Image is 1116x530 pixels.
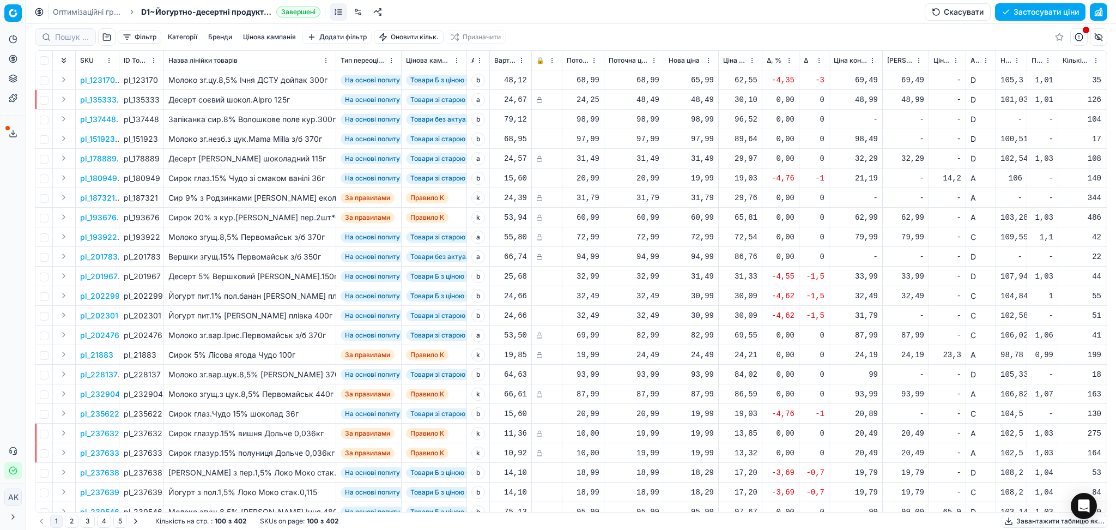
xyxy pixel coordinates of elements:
[1032,75,1053,86] div: 1,01
[57,505,70,518] button: Expand
[1000,75,1022,86] div: 105,3
[1063,212,1101,223] div: 486
[804,153,824,164] div: 0
[374,31,444,44] button: Оновити кільк.
[1063,192,1101,203] div: 344
[326,517,339,526] strong: 402
[65,515,78,528] button: 2
[80,507,119,517] p: pl_239546
[57,93,70,106] button: Expand
[80,134,115,144] p: pl_151923
[494,232,527,243] div: 55,80
[887,114,924,125] div: -
[1063,94,1101,105] div: 126
[57,54,70,67] button: Expand all
[406,114,533,125] span: Товари без актуального моніторингу
[168,232,331,243] div: Молоко згущ.8,5% Первомайськ з/б 370г
[494,173,527,184] div: 15,60
[406,153,543,164] span: Товари зі старою ціною Сільпо (>7 днів)
[80,291,120,302] button: pl_202299
[341,212,395,223] span: За правилами
[471,74,485,87] span: b
[669,153,714,164] div: 31,49
[494,114,527,125] div: 79,12
[669,192,714,203] div: 31,79
[1063,153,1101,164] div: 108
[995,3,1085,21] button: Застосувати ціни
[971,153,991,164] div: D
[1032,212,1053,223] div: 1,03
[567,232,599,243] div: 72,99
[1000,192,1022,203] div: -
[1000,173,1022,184] div: 106
[234,517,247,526] strong: 402
[80,310,118,321] button: pl_202301
[57,171,70,184] button: Expand
[669,94,714,105] div: 48,49
[53,7,320,17] nav: breadcrumb
[57,309,70,322] button: Expand
[80,369,118,380] button: pl_228137
[168,114,331,125] div: Запіканка сир.8% Волошкове поле кур.300г
[1032,134,1053,144] div: -
[723,56,747,65] span: Ціна з плановою націнкою
[804,75,824,86] div: -3
[723,114,757,125] div: 96,52
[494,134,527,144] div: 68,95
[1002,515,1107,528] button: Завантажити таблицю як...
[567,251,599,262] div: 94,99
[1032,153,1053,164] div: 1,03
[113,515,127,528] button: 5
[567,75,599,86] div: 68,99
[567,212,599,223] div: 60,99
[723,153,757,164] div: 29,97
[341,75,404,86] span: На основі попиту
[1000,114,1022,125] div: -
[80,75,115,86] p: pl_123170
[887,134,924,144] div: -
[494,251,527,262] div: 66,74
[609,153,659,164] div: 31,49
[933,134,961,144] div: -
[887,232,924,243] div: 79,99
[971,114,991,125] div: D
[168,75,331,86] div: Молоко зг.цу.8,5% Ічня ДСТУ дойпак 300г
[471,172,485,185] span: b
[834,94,878,105] div: 48,99
[341,251,404,262] span: На основі попиту
[723,134,757,144] div: 89,64
[57,485,70,498] button: Expand
[80,114,116,125] p: pl_137448
[57,73,70,86] button: Expand
[1032,173,1053,184] div: -
[341,56,386,65] span: Тип переоцінки
[406,56,451,65] span: Цінова кампанія
[141,7,320,17] span: D1~Йогуртно-десертні продукти - tier_1Завершені
[80,487,119,498] button: pl_237639
[834,56,867,65] span: Ціна конкурента (Сільпо)
[804,173,824,184] div: -1
[57,230,70,243] button: Expand
[887,212,924,223] div: 62,99
[609,192,659,203] div: 31,79
[971,134,991,144] div: D
[57,191,70,204] button: Expand
[57,328,70,341] button: Expand
[406,212,448,223] span: Правило K
[1063,173,1101,184] div: 140
[406,134,543,144] span: Товари зі старою ціною Сільпо (>7 днів)
[834,134,878,144] div: 98,49
[1000,153,1022,164] div: 102,54
[57,250,70,263] button: Expand
[341,114,404,125] span: На основі попиту
[567,173,599,184] div: 20,99
[1063,56,1090,65] span: Кількість продаж за 30 днів
[57,210,70,224] button: Expand
[80,192,115,203] p: pl_187321
[471,93,485,106] span: a
[767,173,794,184] div: -4,76
[276,7,320,17] span: Завершені
[971,173,991,184] div: A
[669,212,714,223] div: 60,99
[471,231,485,244] span: a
